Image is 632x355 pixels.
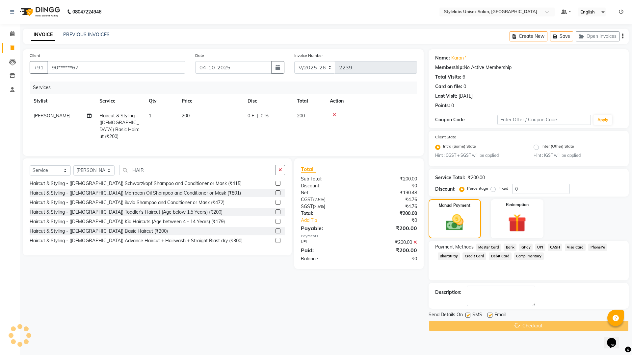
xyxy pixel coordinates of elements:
span: CASH [548,244,562,251]
div: Services [30,82,422,94]
th: Service [95,94,145,108]
a: Add Tip [296,217,369,224]
div: Description: [435,289,461,296]
label: Date [195,53,204,59]
span: BharatPay [438,252,460,260]
small: Hint : CGST + SGST will be applied [435,153,524,158]
span: SGST [301,203,313,209]
label: Fixed [498,185,508,191]
div: Payable: [296,224,359,232]
div: ( ) [296,196,359,203]
b: 08047224946 [72,3,101,21]
div: ₹4.76 [359,196,422,203]
label: Redemption [506,202,529,208]
div: ₹0 [359,182,422,189]
span: 0 % [261,112,269,119]
th: Action [326,94,417,108]
span: | [257,112,258,119]
div: Haircut & Styling - ([DEMOGRAPHIC_DATA]) Morrocan Oil Shampoo and Conditioner or Mask (₹801) [30,190,241,197]
input: Search by Name/Mobile/Email/Code [47,61,185,74]
div: Total: [296,210,359,217]
span: Master Card [476,244,501,251]
div: ₹200.00 [468,174,485,181]
div: ₹0 [369,217,422,224]
span: PhonePe [588,244,607,251]
div: Payments [301,233,417,239]
div: Points: [435,102,450,109]
div: ( ) [296,203,359,210]
span: 2.5% [314,197,324,202]
div: ₹0 [359,255,422,262]
iframe: chat widget [604,329,625,348]
span: Complimentary [514,252,544,260]
div: 0 [451,102,454,109]
input: Enter Offer / Coupon Code [497,115,591,125]
span: Send Details On [429,311,463,319]
a: Karan ' [451,55,466,61]
div: Sub Total: [296,176,359,182]
button: Save [550,31,573,41]
div: 0 [463,83,466,90]
label: Invoice Number [294,53,323,59]
small: Hint : IGST will be applied [534,153,622,158]
th: Total [293,94,326,108]
div: Haircut & Styling - ([DEMOGRAPHIC_DATA]) Advance Haircut + Hairwash + Straight Blast dry (₹300) [30,237,243,244]
th: Disc [244,94,293,108]
div: Service Total: [435,174,465,181]
span: UPI [535,244,545,251]
div: 6 [462,74,465,81]
th: Price [178,94,244,108]
div: ₹200.00 [359,224,422,232]
button: Open Invoices [576,31,619,41]
div: Haircut & Styling - ([DEMOGRAPHIC_DATA]) Schwarzkopf Shampoo and Conditioner or Mask (₹415) [30,180,242,187]
input: Search or Scan [119,165,276,175]
img: _gift.svg [502,212,532,234]
label: Percentage [467,185,488,191]
span: Visa Card [565,244,586,251]
div: Coupon Code [435,116,497,123]
span: 0 F [248,112,254,119]
span: Debit Card [489,252,512,260]
div: ₹200.00 [359,210,422,217]
label: Manual Payment [439,202,470,208]
div: Haircut & Styling - ([DEMOGRAPHIC_DATA]) Toddler's Haircut (Age below 1.5 Years) (₹200) [30,209,223,216]
div: Name: [435,55,450,61]
div: ₹200.00 [359,246,422,254]
div: Haircut & Styling - ([DEMOGRAPHIC_DATA]) Kid Haircuts (Age between 4 - 14 Years) (₹179) [30,218,225,225]
span: 1 [149,113,151,119]
div: Haircut & Styling - ([DEMOGRAPHIC_DATA]) iluvia Shampoo and Conditioner or Mask (₹472) [30,199,224,206]
a: INVOICE [31,29,55,41]
span: [PERSON_NAME] [34,113,70,119]
img: _cash.svg [440,212,469,232]
span: 200 [297,113,305,119]
div: Membership: [435,64,464,71]
div: ₹190.48 [359,189,422,196]
label: Client State [435,134,456,140]
label: Inter (Other) State [541,143,574,151]
div: Paid: [296,246,359,254]
button: +91 [30,61,48,74]
span: GPay [519,244,533,251]
div: UPI [296,239,359,246]
div: ₹200.00 [359,239,422,246]
div: Balance : [296,255,359,262]
div: Card on file: [435,83,462,90]
span: Credit Card [462,252,486,260]
span: Payment Methods [435,244,474,250]
th: Qty [145,94,178,108]
label: Client [30,53,40,59]
button: Create New [510,31,547,41]
div: Last Visit: [435,93,457,100]
div: No Active Membership [435,64,622,71]
div: Discount: [296,182,359,189]
div: ₹200.00 [359,176,422,182]
span: CGST [301,197,313,202]
span: Total [301,166,316,173]
span: Email [494,311,506,319]
span: 200 [182,113,190,119]
div: [DATE] [459,93,473,100]
button: Apply [593,115,612,125]
span: SMS [472,311,482,319]
span: Bank [504,244,516,251]
div: Discount: [435,186,456,193]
